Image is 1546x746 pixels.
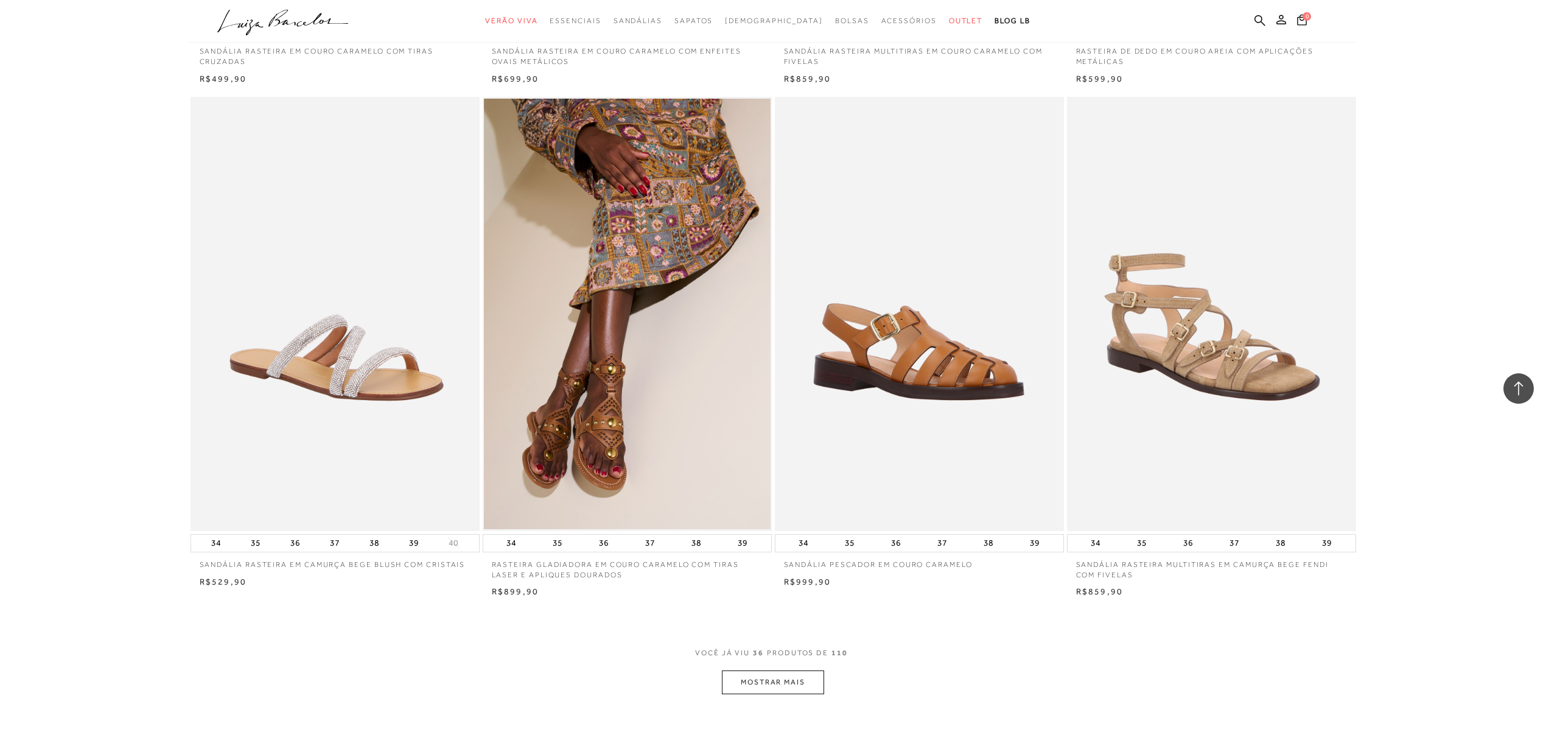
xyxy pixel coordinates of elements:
button: 35 [841,535,858,552]
a: categoryNavScreenReaderText [674,10,713,32]
a: categoryNavScreenReaderText [550,10,601,32]
span: 0 [1303,12,1311,21]
span: R$529,90 [200,577,247,586]
span: R$599,90 [1076,74,1124,83]
button: 34 [1087,535,1104,552]
img: SANDÁLIA RASTEIRA MULTITIRAS EM CAMURÇA BEGE FENDI COM FIVELAS [1068,99,1355,529]
img: SANDÁLIA PESCADOR EM COURO CARAMELO [776,99,1063,529]
button: 39 [1318,535,1335,552]
button: 34 [208,535,225,552]
button: 39 [734,535,751,552]
button: 39 [1026,535,1043,552]
button: 38 [688,535,705,552]
span: Essenciais [550,16,601,25]
a: categoryNavScreenReaderText [485,10,537,32]
button: 37 [642,535,659,552]
button: 37 [1226,535,1243,552]
button: MOSTRAR MAIS [722,670,824,694]
span: Outlet [949,16,983,25]
button: 35 [1133,535,1150,552]
button: 38 [980,535,997,552]
a: RASTEIRA DE DEDO EM COURO AREIA COM APLICAÇÕES METÁLICAS [1067,39,1356,67]
button: 36 [287,535,304,552]
span: R$859,90 [784,74,831,83]
button: 34 [503,535,520,552]
span: R$899,90 [492,586,539,596]
a: SANDÁLIA RASTEIRA MULTITIRAS EM CAMURÇA BEGE FENDI COM FIVELAS [1067,552,1356,580]
a: RASTEIRA GLADIADORA EM COURO CARAMELO COM TIRAS LASER E APLIQUES DOURADOS [483,552,772,580]
span: PRODUTOS DE [767,648,828,658]
a: categoryNavScreenReaderText [835,10,869,32]
button: 39 [405,535,422,552]
a: SANDÁLIA RASTEIRA EM CAMURÇA BEGE BLUSH COM CRISTAIS [191,552,480,570]
button: 34 [795,535,812,552]
span: Sapatos [674,16,713,25]
a: SANDÁLIA RASTEIRA MULTITIRAS EM COURO CARAMELO COM FIVELAS [775,39,1064,67]
a: SANDÁLIA PESCADOR EM COURO CARAMELO [775,552,1064,570]
span: R$999,90 [784,577,831,586]
button: 0 [1293,13,1310,30]
span: Bolsas [835,16,869,25]
a: SANDÁLIA RASTEIRA EM COURO CARAMELO COM TIRAS CRUZADAS [191,39,480,67]
span: Acessórios [881,16,937,25]
a: noSubCategoriesText [725,10,823,32]
button: 38 [1272,535,1289,552]
button: 38 [366,535,383,552]
span: [DEMOGRAPHIC_DATA] [725,16,823,25]
button: 35 [247,535,264,552]
a: BLOG LB [995,10,1030,32]
a: categoryNavScreenReaderText [949,10,983,32]
button: 35 [549,535,566,552]
span: R$699,90 [492,74,539,83]
button: 36 [887,535,904,552]
img: SANDÁLIA RASTEIRA EM CAMURÇA BEGE BLUSH COM CRISTAIS [192,99,478,529]
a: categoryNavScreenReaderText [881,10,937,32]
button: 40 [445,537,462,549]
button: 37 [326,535,343,552]
button: 36 [595,535,612,552]
span: 36 [753,648,764,670]
span: R$859,90 [1076,586,1124,596]
span: 110 [831,648,848,670]
span: Verão Viva [485,16,537,25]
span: R$499,90 [200,74,247,83]
span: Sandálias [614,16,662,25]
a: SANDÁLIA RASTEIRA EM COURO CARAMELO COM ENFEITES OVAIS METÁLICOS [483,39,772,67]
span: VOCê JÁ VIU [695,648,750,658]
button: 36 [1180,535,1197,552]
button: 37 [934,535,951,552]
span: BLOG LB [995,16,1030,25]
a: categoryNavScreenReaderText [614,10,662,32]
img: RASTEIRA GLADIADORA EM COURO CARAMELO COM TIRAS LASER E APLIQUES DOURADOS [484,99,771,529]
